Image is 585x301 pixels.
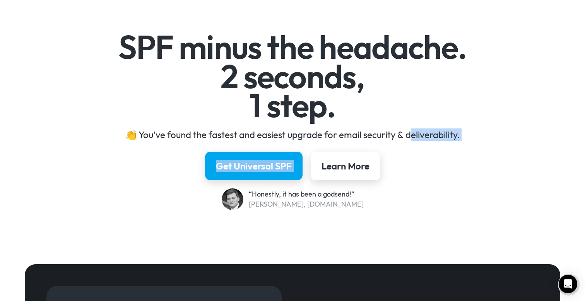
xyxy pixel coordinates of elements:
[249,199,364,209] div: [PERSON_NAME], [DOMAIN_NAME]
[249,189,364,199] div: “Honestly, it has been a godsend!”
[311,152,380,180] a: Learn More
[322,160,369,172] div: Learn More
[559,275,577,293] div: Open Intercom Messenger
[68,32,517,120] h1: SPF minus the headache. 2 seconds, 1 step.
[216,160,292,172] div: Get Universal SPF
[68,128,517,141] div: 👏 You've found the fastest and easiest upgrade for email security & deliverability.
[205,152,303,180] a: Get Universal SPF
